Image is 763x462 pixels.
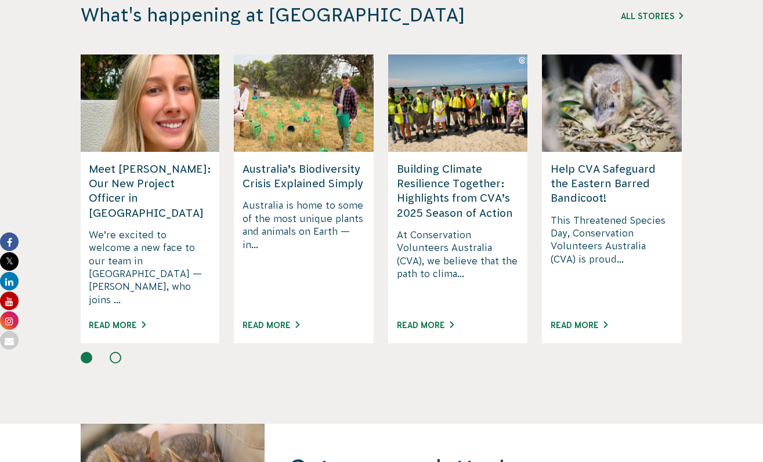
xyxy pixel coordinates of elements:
[551,321,607,330] a: Read More
[397,321,454,330] a: Read More
[81,4,526,27] h3: What's happening at [GEOGRAPHIC_DATA]
[551,214,673,307] p: This Threatened Species Day, Conservation Volunteers Australia (CVA) is proud...
[243,162,365,191] h5: Australia’s Biodiversity Crisis Explained Simply
[89,321,146,330] a: Read More
[551,162,673,206] h5: Help CVA Safeguard the Eastern Barred Bandicoot!
[89,162,211,220] h5: Meet [PERSON_NAME]: Our New Project Officer in [GEOGRAPHIC_DATA]
[89,228,211,306] p: We’re excited to welcome a new face to our team in [GEOGRAPHIC_DATA] — [PERSON_NAME], who joins ...
[243,321,299,330] a: Read More
[621,12,683,21] a: All Stories
[243,199,365,306] p: Australia is home to some of the most unique plants and animals on Earth — in...
[397,228,519,306] p: At Conservation Volunteers Australia (CVA), we believe that the path to clima...
[397,162,519,220] h5: Building Climate Resilience Together: Highlights from CVA’s 2025 Season of Action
